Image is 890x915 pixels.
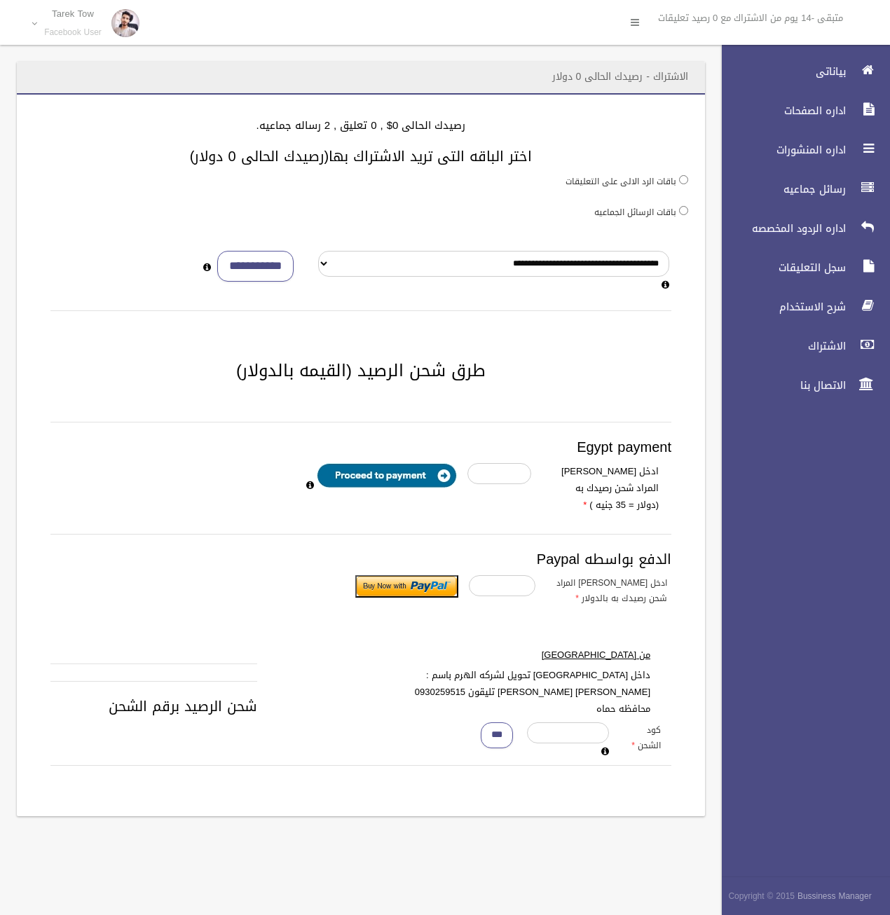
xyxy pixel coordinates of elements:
h2: طرق شحن الرصيد (القيمه بالدولار) [34,362,688,380]
h3: شحن الرصيد برقم الشحن [50,699,671,714]
label: ادخل [PERSON_NAME] المراد شحن رصيدك به (دولار = 35 جنيه ) [542,463,669,514]
label: كود الشحن [619,722,671,753]
a: الاتصال بنا [710,370,890,401]
span: اداره الصفحات [710,104,850,118]
span: بياناتى [710,64,850,78]
a: رسائل جماعيه [710,174,890,205]
a: الاشتراك [710,331,890,362]
label: من [GEOGRAPHIC_DATA] [399,647,661,663]
span: شرح الاستخدام [710,300,850,314]
label: باقات الرد الالى على التعليقات [566,174,676,189]
span: اداره المنشورات [710,143,850,157]
a: بياناتى [710,56,890,87]
p: Tarek Tow [44,8,102,19]
span: اداره الردود المخصصه [710,221,850,235]
a: اداره الصفحات [710,95,890,126]
span: سجل التعليقات [710,261,850,275]
h4: رصيدك الحالى 0$ , 0 تعليق , 2 رساله جماعيه. [34,120,688,132]
label: باقات الرسائل الجماعيه [594,205,676,220]
span: رسائل جماعيه [710,182,850,196]
a: سجل التعليقات [710,252,890,283]
a: اداره الردود المخصصه [710,213,890,244]
label: ادخل [PERSON_NAME] المراد شحن رصيدك به بالدولار [546,575,678,606]
strong: Bussiness Manager [797,888,872,904]
small: Facebook User [44,27,102,38]
input: Submit [355,575,458,598]
span: الاتصال بنا [710,378,850,392]
span: Copyright © 2015 [728,888,795,904]
header: الاشتراك - رصيدك الحالى 0 دولار [535,63,705,90]
span: الاشتراك [710,339,850,353]
h3: اختر الباقه التى تريد الاشتراك بها(رصيدك الحالى 0 دولار) [34,149,688,164]
a: شرح الاستخدام [710,291,890,322]
a: اداره المنشورات [710,135,890,165]
h3: Egypt payment [50,439,671,455]
label: داخل [GEOGRAPHIC_DATA] تحويل لشركه الهرم باسم : [PERSON_NAME] [PERSON_NAME] تليقون 0930259515 محا... [399,667,661,717]
h3: الدفع بواسطه Paypal [50,551,671,567]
